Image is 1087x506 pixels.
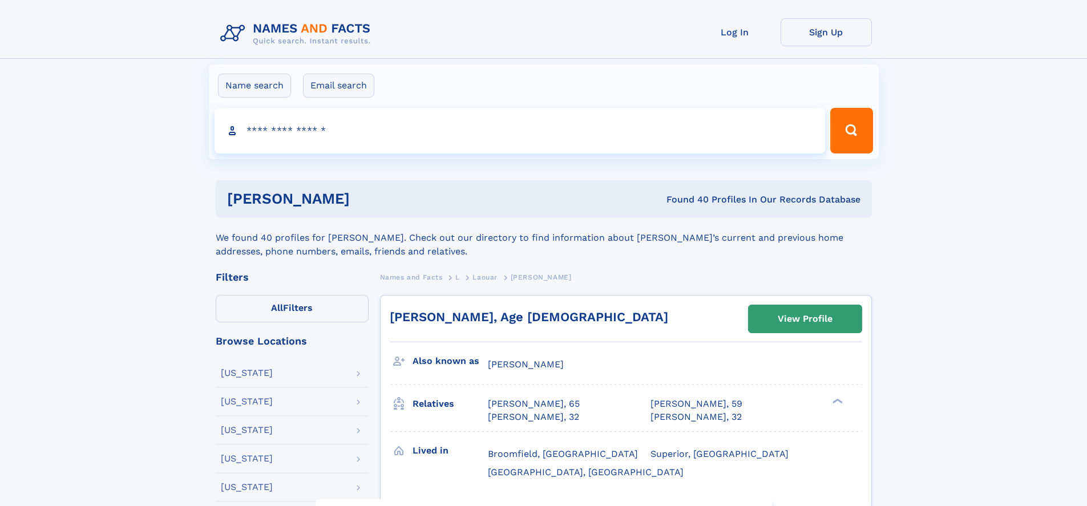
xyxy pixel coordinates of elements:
a: View Profile [749,305,862,333]
a: [PERSON_NAME], 65 [488,398,580,410]
a: [PERSON_NAME], 59 [650,398,742,410]
span: Superior, [GEOGRAPHIC_DATA] [650,448,789,459]
span: [PERSON_NAME] [511,273,572,281]
div: [US_STATE] [221,369,273,378]
span: [GEOGRAPHIC_DATA], [GEOGRAPHIC_DATA] [488,467,684,477]
div: We found 40 profiles for [PERSON_NAME]. Check out our directory to find information about [PERSON... [216,217,872,258]
a: [PERSON_NAME], 32 [650,411,742,423]
div: Browse Locations [216,336,369,346]
label: Email search [303,74,374,98]
h1: [PERSON_NAME] [227,192,508,206]
label: Filters [216,295,369,322]
label: Name search [218,74,291,98]
div: View Profile [778,306,833,332]
a: Names and Facts [380,270,443,284]
span: Laouar [472,273,498,281]
div: [US_STATE] [221,397,273,406]
a: L [455,270,460,284]
h3: Relatives [413,394,488,414]
div: Found 40 Profiles In Our Records Database [508,193,860,206]
a: [PERSON_NAME], 32 [488,411,579,423]
input: search input [215,108,826,153]
span: All [271,302,283,313]
span: L [455,273,460,281]
a: Laouar [472,270,498,284]
div: [US_STATE] [221,426,273,435]
button: Search Button [830,108,872,153]
a: Sign Up [781,18,872,46]
div: [US_STATE] [221,483,273,492]
img: Logo Names and Facts [216,18,380,49]
h3: Lived in [413,441,488,460]
div: Filters [216,272,369,282]
span: Broomfield, [GEOGRAPHIC_DATA] [488,448,638,459]
h3: Also known as [413,351,488,371]
div: ❯ [830,398,843,405]
div: [US_STATE] [221,454,273,463]
span: [PERSON_NAME] [488,359,564,370]
a: Log In [689,18,781,46]
a: [PERSON_NAME], Age [DEMOGRAPHIC_DATA] [390,310,668,324]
